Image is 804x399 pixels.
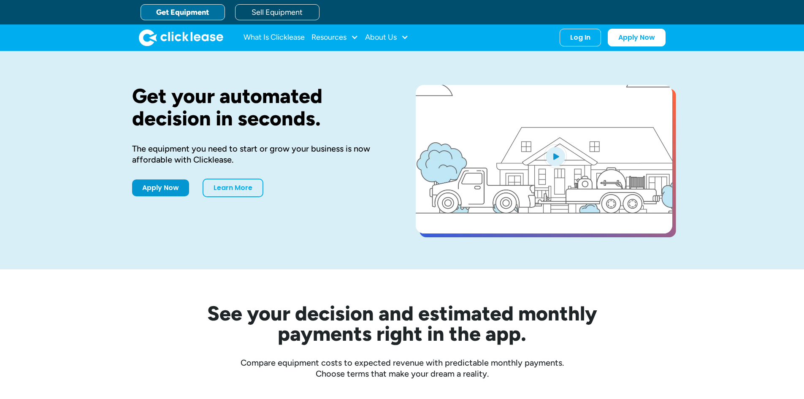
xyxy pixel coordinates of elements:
[311,29,358,46] div: Resources
[203,179,263,197] a: Learn More
[166,303,639,344] h2: See your decision and estimated monthly payments right in the app.
[139,29,223,46] img: Clicklease logo
[141,4,225,20] a: Get Equipment
[132,179,189,196] a: Apply Now
[139,29,223,46] a: home
[608,29,666,46] a: Apply Now
[365,29,409,46] div: About Us
[570,33,590,42] div: Log In
[132,85,389,130] h1: Get your automated decision in seconds.
[235,4,319,20] a: Sell Equipment
[132,143,389,165] div: The equipment you need to start or grow your business is now affordable with Clicklease.
[544,144,567,168] img: Blue play button logo on a light blue circular background
[416,85,672,233] a: open lightbox
[244,29,305,46] a: What Is Clicklease
[132,357,672,379] div: Compare equipment costs to expected revenue with predictable monthly payments. Choose terms that ...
